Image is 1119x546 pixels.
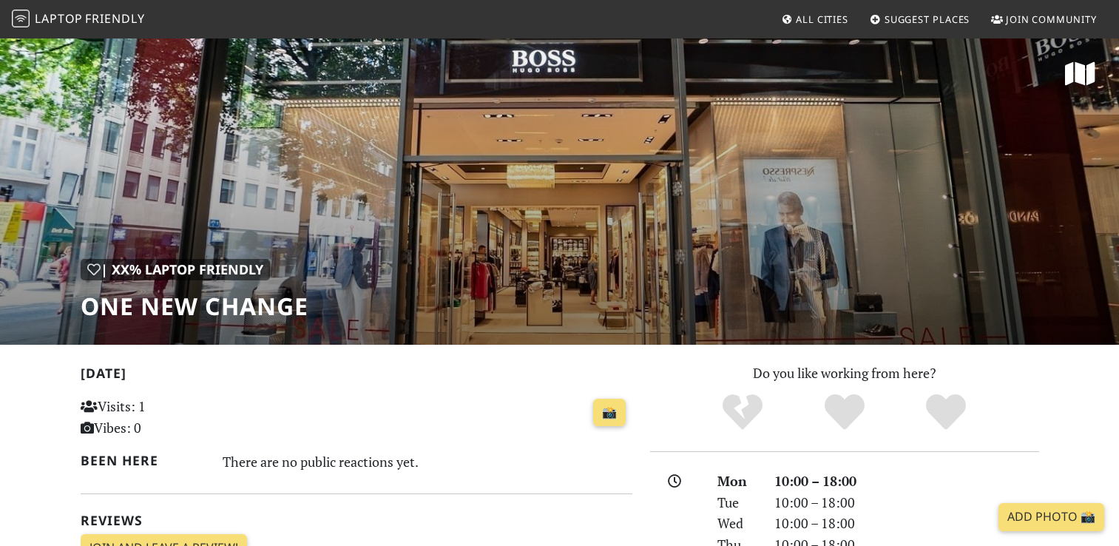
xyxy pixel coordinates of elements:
h2: [DATE] [81,365,632,387]
div: | XX% Laptop Friendly [81,259,270,280]
div: Yes [794,392,896,433]
span: Join Community [1006,13,1097,26]
div: 10:00 – 18:00 [765,513,1048,534]
span: Suggest Places [885,13,970,26]
span: Laptop [35,10,83,27]
h2: Been here [81,453,206,468]
p: Visits: 1 Vibes: 0 [81,396,253,439]
span: Friendly [85,10,144,27]
a: Suggest Places [864,6,976,33]
h2: Reviews [81,513,632,528]
p: Do you like working from here? [650,363,1039,384]
div: Wed [709,513,765,534]
div: 10:00 – 18:00 [765,471,1048,492]
div: Mon [709,471,765,492]
div: There are no public reactions yet. [223,450,632,473]
a: Join Community [985,6,1103,33]
a: LaptopFriendly LaptopFriendly [12,7,145,33]
div: No [692,392,794,433]
div: Tue [709,492,765,513]
div: Definitely! [895,392,997,433]
a: Add Photo 📸 [998,503,1104,531]
img: LaptopFriendly [12,10,30,27]
div: 10:00 – 18:00 [765,492,1048,513]
span: All Cities [796,13,848,26]
a: All Cities [775,6,854,33]
a: 📸 [593,399,626,427]
h1: One New Change [81,292,308,320]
